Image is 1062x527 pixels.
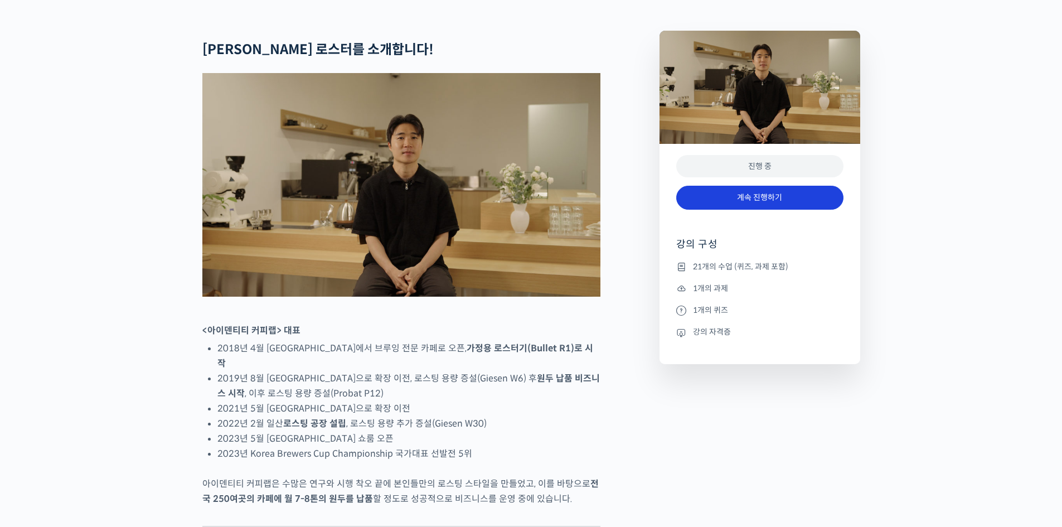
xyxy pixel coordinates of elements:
[676,238,843,260] h4: 강의 구성
[676,326,843,339] li: 강의 자격증
[217,341,600,371] li: 2018년 4월 [GEOGRAPHIC_DATA]에서 브루잉 전문 카페로 오픈,
[676,282,843,295] li: 1개의 과제
[35,370,42,379] span: 홈
[202,42,600,58] h2: [PERSON_NAME] 로스터를 소개합니다!
[3,354,74,381] a: 홈
[202,325,300,336] strong: <아이덴티티 커피랩> 대표
[217,371,600,401] li: 2019년 8월 [GEOGRAPHIC_DATA]으로 확장 이전, 로스팅 용량 증설(Giesen W6) 후 , 이후 로스팅 용량 증설(Probat P12)
[217,416,600,431] li: 2022년 2월 일산 , 로스팅 용량 추가 증설(Giesen W30)
[676,186,843,210] a: 계속 진행하기
[202,476,600,506] p: 아이덴티티 커피랩은 수많은 연구와 시행 착오 끝에 본인들만의 로스팅 스타일을 만들었고, 이를 바탕으로 할 정도로 성공적으로 비즈니스를 운영 중에 있습니다.
[676,303,843,317] li: 1개의 퀴즈
[676,260,843,273] li: 21개의 수업 (퀴즈, 과제 포함)
[676,155,843,178] div: 진행 중
[217,446,600,461] li: 2023년 Korea Brewers Cup Championship 국가대표 선발전 5위
[217,401,600,416] li: 2021년 5월 [GEOGRAPHIC_DATA]으로 확장 이전
[144,354,214,381] a: 설정
[74,354,144,381] a: 대화
[172,370,186,379] span: 설정
[102,371,115,380] span: 대화
[283,418,346,429] strong: 로스팅 공장 설립
[217,431,600,446] li: 2023년 5월 [GEOGRAPHIC_DATA] 쇼룸 오픈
